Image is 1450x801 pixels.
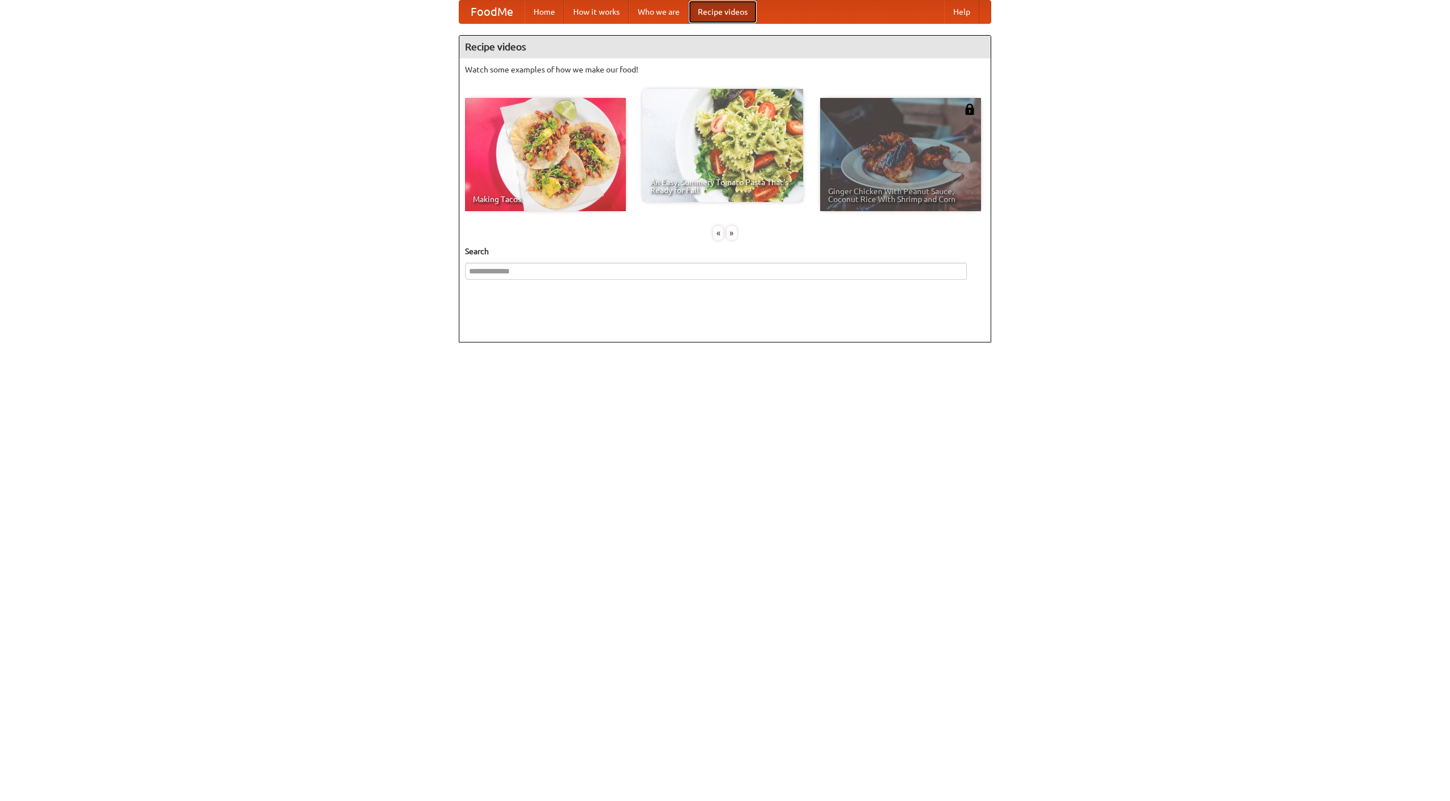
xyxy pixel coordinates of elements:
a: Recipe videos [689,1,757,23]
span: Making Tacos [473,195,618,203]
span: An Easy, Summery Tomato Pasta That's Ready for Fall [650,178,795,194]
a: Who we are [629,1,689,23]
h4: Recipe videos [459,36,991,58]
div: « [713,226,723,240]
h5: Search [465,246,985,257]
p: Watch some examples of how we make our food! [465,64,985,75]
img: 483408.png [964,104,975,115]
a: Help [944,1,979,23]
a: FoodMe [459,1,524,23]
a: Home [524,1,564,23]
a: How it works [564,1,629,23]
a: An Easy, Summery Tomato Pasta That's Ready for Fall [642,89,803,202]
div: » [727,226,737,240]
a: Making Tacos [465,98,626,211]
